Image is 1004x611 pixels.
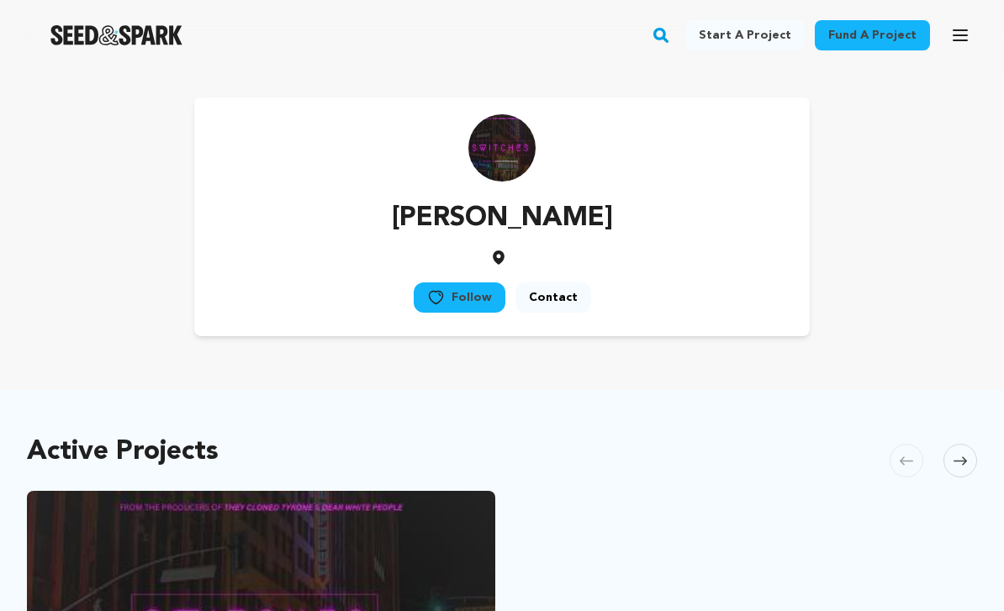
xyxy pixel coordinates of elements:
[414,282,505,313] a: Follow
[50,25,182,45] a: Seed&Spark Homepage
[392,198,613,239] p: [PERSON_NAME]
[685,20,805,50] a: Start a project
[27,440,219,464] h2: Active Projects
[515,282,591,313] a: Contact
[50,25,182,45] img: Seed&Spark Logo Dark Mode
[815,20,930,50] a: Fund a project
[468,114,536,182] img: https://seedandspark-static.s3.us-east-2.amazonaws.com/images/User/002/261/424/medium/7d51f23c7a5...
